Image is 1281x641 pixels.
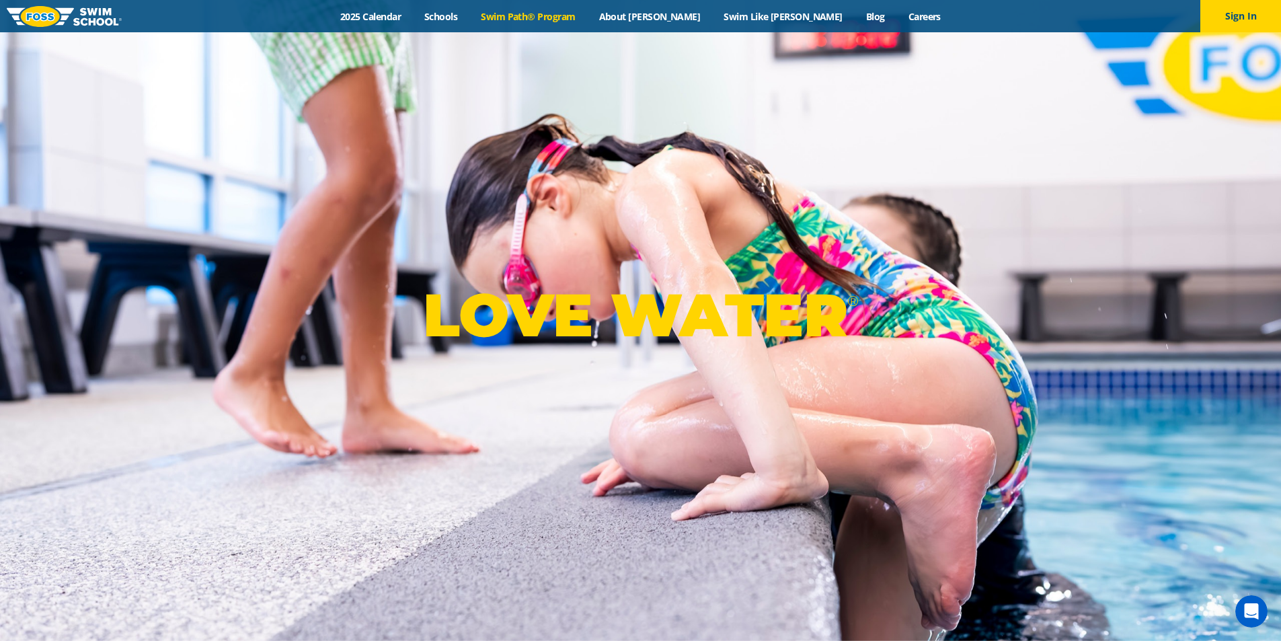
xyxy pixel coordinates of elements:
a: About [PERSON_NAME] [587,10,712,23]
iframe: Intercom live chat [1235,595,1268,628]
img: FOSS Swim School Logo [7,6,122,27]
a: Swim Path® Program [469,10,587,23]
a: 2025 Calendar [329,10,413,23]
sup: ® [847,293,858,309]
a: Swim Like [PERSON_NAME] [712,10,855,23]
a: Schools [413,10,469,23]
a: Careers [896,10,952,23]
a: Blog [854,10,896,23]
p: LOVE WATER [423,279,858,351]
